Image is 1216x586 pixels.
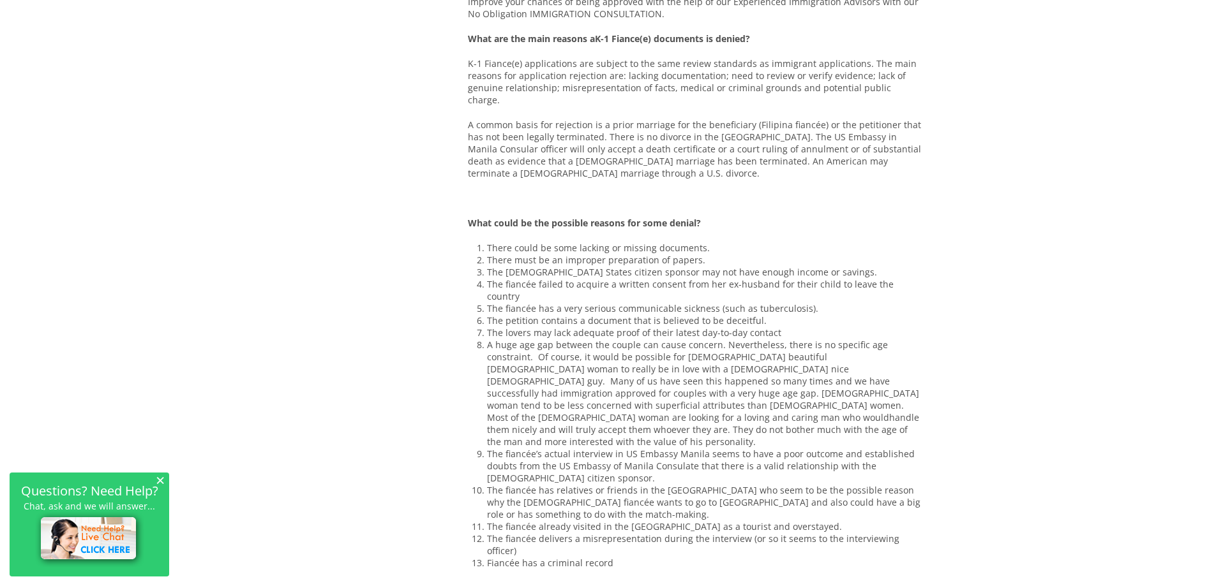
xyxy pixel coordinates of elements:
li: The fiancée delivers a misrepresentation during the interview (or so it seems to the interviewing... [487,532,921,557]
li: The [DEMOGRAPHIC_DATA] States citizen sponsor may not have enough income or savings. [487,266,921,278]
li: The petition contains a document that is believed to be deceitful. [487,314,921,326]
li: The fiancée already visited in the [GEOGRAPHIC_DATA] as a tourist and overstayed. [487,520,921,532]
strong: What could be the possible reasons for some denial? [468,217,701,229]
li: A huge age gap between the couple can cause concern. Nevertheless, there is no specific age const... [487,339,921,448]
p: A common basis for rejection is a prior marriage for the beneficiary (Filipina fiancée) or the pe... [468,119,921,179]
li: The lovers may lack adequate proof of their latest day-to-day contact [487,326,921,339]
strong: What are the main reasons a [468,33,595,45]
h2: Questions? Need Help? [16,485,163,496]
li: Fiancée has a criminal record [487,557,921,569]
li: The fiancée has a very serious communicable sickness (such as tuberculosis). [487,302,921,314]
li: The fiancée failed to acquire a written consent from her ex-husband for their child to leave the ... [487,278,921,302]
strong: K-1 Fiance(e) documents is denied? [595,33,750,45]
p: K-1 Fiance(e) applications are subject to the same review standards as immigrant applications. Th... [468,57,921,106]
li: The fiancée’s actual interview in US Embassy Manila seems to have a poor outcome and established ... [487,448,921,484]
li: There must be an improper preparation of papers. [487,254,921,266]
li: There could be some lacking or missing documents. [487,242,921,254]
li: The fiancée has relatives or friends in the [GEOGRAPHIC_DATA] who seem to be the possible reason ... [487,484,921,520]
p: Chat, ask and we will answer... [16,501,163,511]
span: × [156,474,165,485]
img: live-chat-icon.png [35,511,144,568]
